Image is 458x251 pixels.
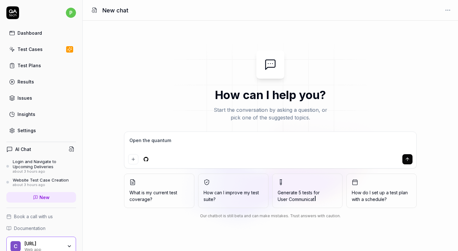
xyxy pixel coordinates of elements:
[6,192,76,203] a: New
[278,189,337,203] span: Generate 5 tests for
[198,174,268,208] button: How can I improve my test suite?
[39,194,50,201] span: New
[66,8,76,18] span: p
[6,43,76,55] a: Test Cases
[13,177,69,183] div: Website Test Case Creation
[352,189,411,203] span: How do I set up a test plan with a schedule?
[272,174,343,208] button: Generate 5 tests forUser Communicat
[129,189,189,203] span: What is my current test coverage?
[14,225,45,232] span: Documentation
[346,174,417,208] button: How do I set up a test plan with a schedule?
[278,197,314,202] span: User Communicat
[17,62,41,69] div: Test Plans
[6,108,76,120] a: Insights
[6,177,76,187] a: Website Test Case Creationabout 3 hours ago
[13,183,69,187] div: about 3 hours ago
[14,213,53,220] span: Book a call with us
[17,78,34,85] div: Results
[128,154,138,164] button: Add attachment
[15,146,31,153] h4: AI Chat
[13,159,76,169] div: Login and Navigate to Upcoming Deliveries
[128,136,413,152] textarea: Open the quantu
[6,27,76,39] a: Dashboard
[24,241,63,247] div: Crest.ai
[17,46,43,53] div: Test Cases
[17,127,36,134] div: Settings
[124,174,194,208] button: What is my current test coverage?
[17,95,32,101] div: Issues
[6,159,76,174] a: Login and Navigate to Upcoming Deliveriesabout 3 hours ago
[6,59,76,72] a: Test Plans
[17,111,35,118] div: Insights
[6,124,76,137] a: Settings
[13,169,76,174] div: about 3 hours ago
[6,92,76,104] a: Issues
[66,6,76,19] button: p
[6,75,76,88] a: Results
[124,213,417,219] div: Our chatbot is still beta and can make mistakes. Trust answers with caution.
[102,6,128,15] h1: New chat
[204,189,263,203] span: How can I improve my test suite?
[17,30,42,36] div: Dashboard
[6,225,76,232] a: Documentation
[6,213,76,220] a: Book a call with us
